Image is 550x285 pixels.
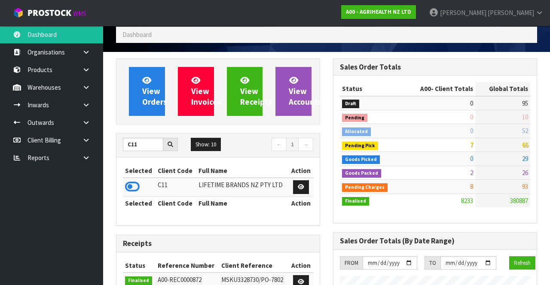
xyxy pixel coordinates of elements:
[340,82,403,96] th: Status
[196,164,289,178] th: Full Name
[196,196,289,210] th: Full Name
[196,178,289,196] td: LIFETIME BRANDS NZ PTY LTD
[288,259,313,273] th: Action
[522,141,528,149] span: 66
[156,196,196,210] th: Client Code
[123,138,163,151] input: Search clients
[522,155,528,163] span: 29
[123,240,313,248] h3: Receipts
[289,196,313,210] th: Action
[522,127,528,135] span: 52
[470,141,473,149] span: 7
[341,5,416,19] a: A00 - AGRIHEALTH NZ LTD
[122,30,152,39] span: Dashboard
[342,142,378,150] span: Pending Pick
[522,169,528,177] span: 26
[342,183,388,192] span: Pending Charges
[342,169,381,178] span: Goods Packed
[227,67,263,116] a: ViewReceipts
[420,85,431,93] span: A00
[73,9,86,18] small: WMS
[123,164,156,178] th: Selected
[461,197,473,205] span: 8233
[342,155,380,164] span: Goods Picked
[142,75,167,107] span: View Orders
[425,256,440,270] div: TO
[522,113,528,121] span: 10
[522,99,528,107] span: 95
[470,99,473,107] span: 0
[156,178,196,196] td: C11
[129,67,165,116] a: ViewOrders
[158,276,202,284] span: A00-REC0000872
[342,114,367,122] span: Pending
[475,82,530,96] th: Global Totals
[470,127,473,135] span: 0
[470,169,473,177] span: 2
[156,259,220,273] th: Reference Number
[240,75,272,107] span: View Receipts
[298,138,313,152] a: →
[509,256,535,270] button: Refresh
[340,63,530,71] h3: Sales Order Totals
[219,259,288,273] th: Client Reference
[342,100,359,108] span: Draft
[340,256,363,270] div: FROM
[440,9,486,17] span: [PERSON_NAME]
[510,197,528,205] span: 380887
[340,237,530,245] h3: Sales Order Totals (By Date Range)
[156,164,196,178] th: Client Code
[275,67,312,116] a: ViewAccounts
[123,259,156,273] th: Status
[27,7,71,18] span: ProStock
[470,113,473,121] span: 0
[346,8,411,15] strong: A00 - AGRIHEALTH NZ LTD
[286,138,299,152] a: 1
[13,7,24,18] img: cube-alt.png
[342,197,369,206] span: Finalised
[221,276,283,284] span: MSKU3328730/PO-7802
[403,82,475,96] th: - Client Totals
[125,276,152,285] span: Finalised
[289,164,313,178] th: Action
[191,75,221,107] span: View Invoices
[178,67,214,116] a: ViewInvoices
[289,75,322,107] span: View Accounts
[272,138,287,152] a: ←
[470,182,473,191] span: 8
[470,155,473,163] span: 0
[488,9,534,17] span: [PERSON_NAME]
[342,127,371,136] span: Allocated
[522,182,528,191] span: 93
[191,138,221,152] button: Show: 10
[123,196,156,210] th: Selected
[224,138,313,153] nav: Page navigation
